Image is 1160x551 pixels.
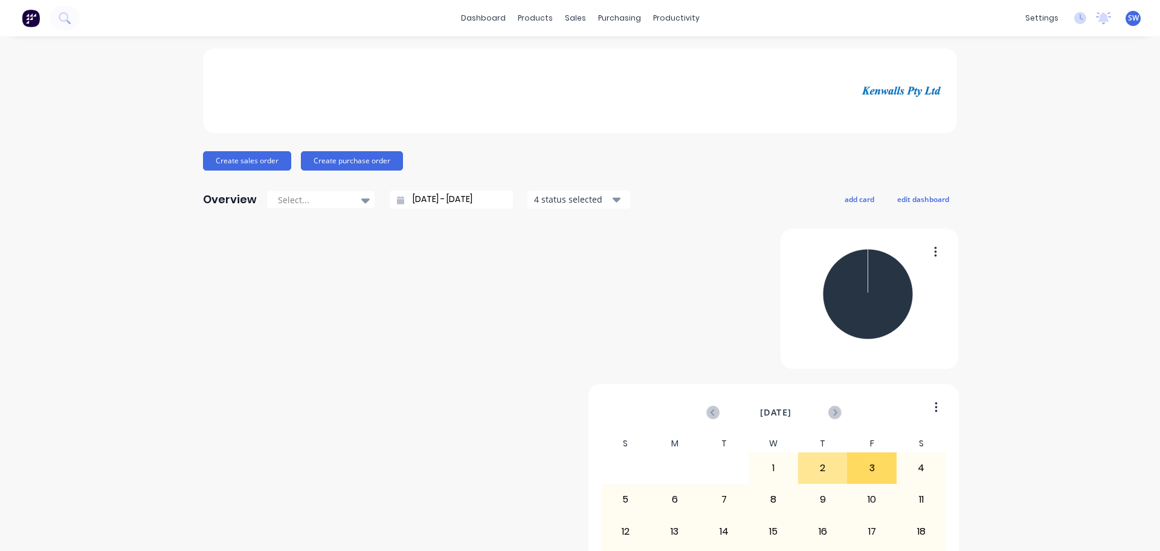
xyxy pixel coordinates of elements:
div: 18 [897,517,946,547]
div: F [847,435,897,452]
div: 5 [602,484,650,515]
div: 15 [749,517,797,547]
div: 7 [700,484,749,515]
div: 17 [848,517,896,547]
div: 3 [848,453,896,483]
div: S [897,435,946,452]
div: T [798,435,848,452]
div: Overview [203,187,257,212]
div: settings [1019,9,1065,27]
button: 4 status selected [527,191,630,209]
div: T [700,435,749,452]
div: 8 [749,484,797,515]
div: S [601,435,651,452]
div: 14 [700,517,749,547]
div: 6 [651,484,699,515]
div: 1 [749,453,797,483]
div: productivity [647,9,706,27]
img: Factory [22,9,40,27]
div: 4 [897,453,946,483]
button: edit dashboard [889,191,957,207]
div: sales [559,9,592,27]
span: SW [1128,13,1139,24]
div: 16 [799,517,847,547]
div: products [512,9,559,27]
span: [DATE] [760,406,791,419]
div: 10 [848,484,896,515]
div: 12 [602,517,650,547]
div: 2 [799,453,847,483]
a: dashboard [455,9,512,27]
div: purchasing [592,9,647,27]
div: 13 [651,517,699,547]
button: Create purchase order [301,151,403,171]
button: Create sales order [203,151,291,171]
button: add card [837,191,882,207]
div: M [650,435,700,452]
div: W [749,435,798,452]
div: 9 [799,484,847,515]
div: 11 [897,484,946,515]
div: 4 status selected [534,193,610,206]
